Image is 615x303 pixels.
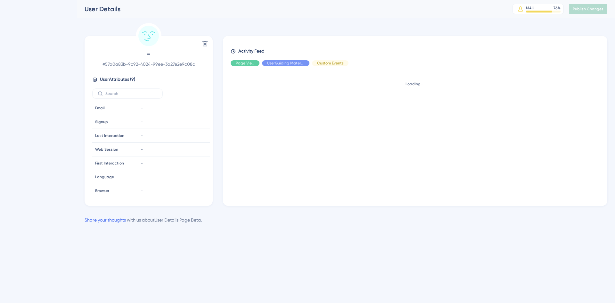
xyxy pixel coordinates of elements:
[267,61,304,66] span: UserGuiding Material
[141,188,143,193] span: -
[95,105,105,111] span: Email
[85,4,496,13] div: User Details
[141,174,143,180] span: -
[85,217,126,223] a: Share your thoughts
[95,188,109,193] span: Browser
[141,119,143,124] span: -
[95,119,108,124] span: Signup
[141,161,143,166] span: -
[95,147,118,152] span: Web Session
[569,4,607,14] button: Publish Changes
[573,6,603,12] span: Publish Changes
[95,161,124,166] span: First Interaction
[105,91,157,96] input: Search
[526,5,534,11] div: MAU
[141,133,143,138] span: -
[317,61,343,66] span: Custom Events
[85,216,202,224] div: with us about User Details Page Beta .
[553,5,561,11] div: 76 %
[141,147,143,152] span: -
[236,61,254,66] span: Page View
[231,81,598,87] div: Loading...
[92,60,205,68] span: # 57a0a83b-9c92-4024-99ee-3a27e2e9c08c
[95,133,124,138] span: Last Interaction
[95,174,114,180] span: Language
[238,47,265,55] span: Activity Feed
[100,76,135,83] span: User Attributes ( 9 )
[141,105,143,111] span: -
[92,49,205,59] span: -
